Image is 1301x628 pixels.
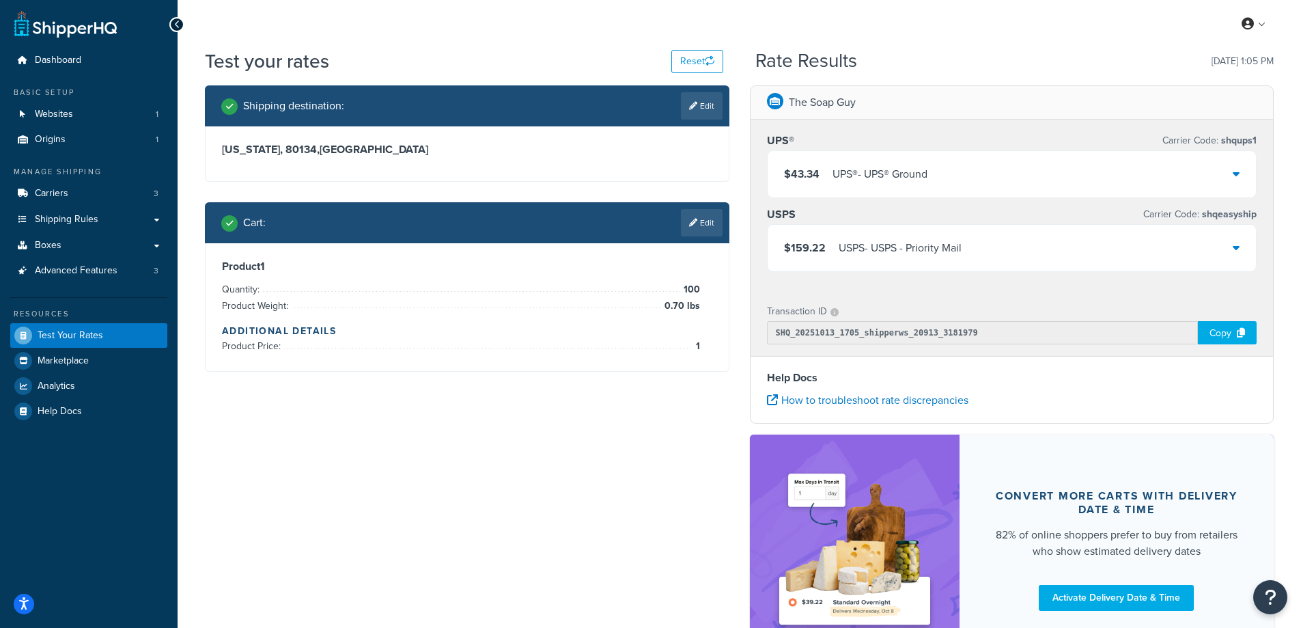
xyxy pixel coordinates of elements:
span: Origins [35,134,66,146]
span: Dashboard [35,55,81,66]
p: The Soap Guy [789,93,856,112]
h3: Product 1 [222,260,712,273]
span: $159.22 [784,240,826,256]
h2: Rate Results [755,51,857,72]
a: Edit [681,209,723,236]
button: Open Resource Center [1253,580,1287,614]
h3: [US_STATE], 80134 , [GEOGRAPHIC_DATA] [222,143,712,156]
a: Websites1 [10,102,167,127]
div: Resources [10,308,167,320]
a: Activate Delivery Date & Time [1039,585,1194,611]
span: 0.70 lbs [661,298,700,314]
span: $43.34 [784,166,820,182]
a: Test Your Rates [10,323,167,348]
span: Product Price: [222,339,284,353]
span: 3 [154,188,158,200]
span: Product Weight: [222,299,292,313]
li: Advanced Features [10,258,167,284]
p: Carrier Code: [1143,205,1257,224]
a: Origins1 [10,127,167,152]
span: Marketplace [38,355,89,367]
a: Carriers3 [10,181,167,206]
div: Basic Setup [10,87,167,98]
div: Convert more carts with delivery date & time [992,489,1242,517]
span: Shipping Rules [35,214,98,226]
a: How to troubleshoot rate discrepancies [767,392,968,408]
a: Shipping Rules [10,207,167,232]
span: Websites [35,109,73,120]
span: 1 [693,338,700,355]
div: Manage Shipping [10,166,167,178]
li: Origins [10,127,167,152]
a: Marketplace [10,349,167,373]
span: Advanced Features [35,265,117,277]
div: USPS - USPS - Priority Mail [839,238,962,258]
li: Carriers [10,181,167,206]
li: Websites [10,102,167,127]
span: Help Docs [38,406,82,418]
p: [DATE] 1:05 PM [1212,52,1274,71]
div: Copy [1198,321,1257,344]
span: Carriers [35,188,68,200]
h1: Test your rates [205,48,329,74]
span: Quantity: [222,282,263,297]
span: Analytics [38,381,75,392]
h2: Shipping destination : [243,100,344,112]
div: 82% of online shoppers prefer to buy from retailers who show estimated delivery dates [992,527,1242,560]
button: Reset [671,50,723,73]
span: Boxes [35,240,61,251]
a: Advanced Features3 [10,258,167,284]
span: Test Your Rates [38,330,103,342]
span: 1 [156,109,158,120]
div: UPS® - UPS® Ground [833,165,927,184]
a: Help Docs [10,399,167,424]
a: Analytics [10,374,167,398]
h4: Additional Details [222,324,712,338]
span: 3 [154,265,158,277]
p: Transaction ID [767,302,827,321]
h4: Help Docs [767,370,1257,386]
h3: UPS® [767,134,794,148]
span: 100 [680,282,700,298]
p: Carrier Code: [1162,131,1257,150]
span: shqeasyship [1199,207,1257,221]
a: Edit [681,92,723,120]
span: shqups1 [1218,133,1257,148]
a: Dashboard [10,48,167,73]
a: Boxes [10,233,167,258]
h2: Cart : [243,217,266,229]
span: 1 [156,134,158,146]
h3: USPS [767,208,796,221]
